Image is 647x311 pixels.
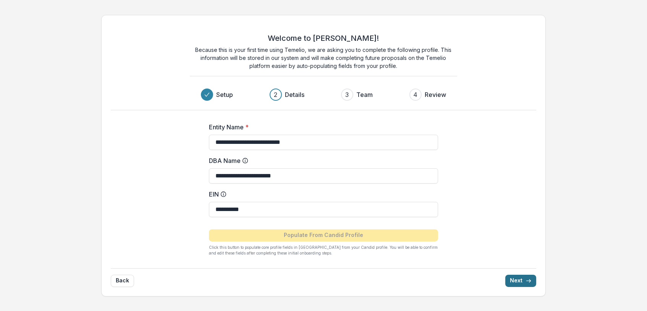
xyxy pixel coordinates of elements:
div: Progress [201,89,446,101]
label: EIN [209,190,433,199]
h3: Team [356,90,373,99]
label: DBA Name [209,156,433,165]
h3: Setup [216,90,233,99]
h3: Review [425,90,446,99]
button: Back [111,275,134,287]
p: Because this is your first time using Temelio, we are asking you to complete the following profil... [190,46,457,70]
div: 4 [413,90,417,99]
h2: Welcome to [PERSON_NAME]! [268,34,379,43]
label: Entity Name [209,122,433,132]
p: Click this button to populate core profile fields in [GEOGRAPHIC_DATA] from your Candid profile. ... [209,245,438,256]
h3: Details [285,90,304,99]
button: Populate From Candid Profile [209,229,438,242]
button: Next [505,275,536,287]
div: 2 [274,90,277,99]
div: 3 [345,90,349,99]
